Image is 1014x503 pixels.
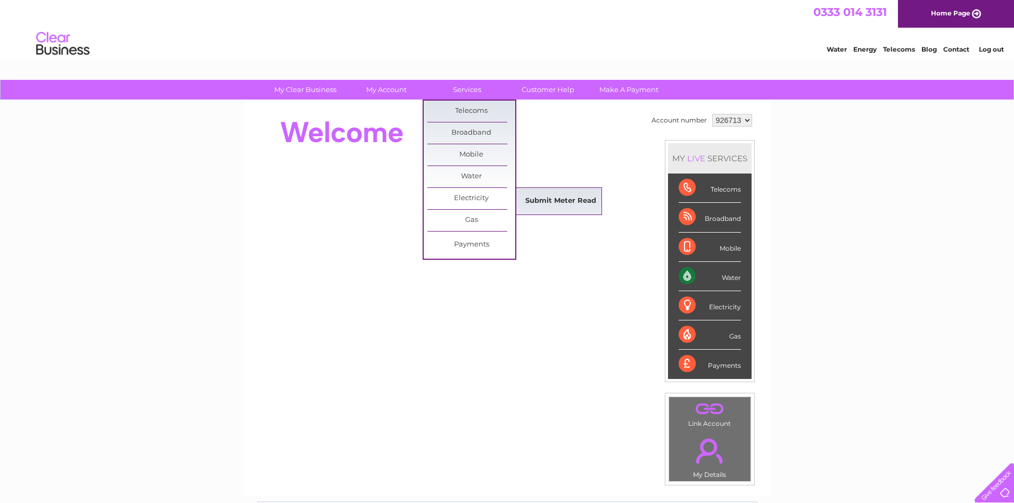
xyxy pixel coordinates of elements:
[427,210,515,231] a: Gas
[685,153,707,163] div: LIVE
[679,320,741,350] div: Gas
[649,111,710,129] td: Account number
[679,350,741,378] div: Payments
[679,203,741,232] div: Broadband
[517,191,605,212] a: Submit Meter Read
[427,101,515,122] a: Telecoms
[342,80,430,100] a: My Account
[427,234,515,255] a: Payments
[585,80,673,100] a: Make A Payment
[813,5,887,19] a: 0333 014 3131
[979,45,1004,53] a: Log out
[669,397,751,430] td: Link Account
[256,6,759,52] div: Clear Business is a trading name of Verastar Limited (registered in [GEOGRAPHIC_DATA] No. 3667643...
[827,45,847,53] a: Water
[853,45,877,53] a: Energy
[921,45,937,53] a: Blog
[943,45,969,53] a: Contact
[427,122,515,144] a: Broadband
[668,143,752,174] div: MY SERVICES
[679,233,741,262] div: Mobile
[672,400,748,418] a: .
[427,166,515,187] a: Water
[261,80,349,100] a: My Clear Business
[36,28,90,60] img: logo.png
[427,144,515,166] a: Mobile
[504,80,592,100] a: Customer Help
[679,174,741,203] div: Telecoms
[672,432,748,469] a: .
[423,80,511,100] a: Services
[669,430,751,482] td: My Details
[679,262,741,291] div: Water
[883,45,915,53] a: Telecoms
[679,291,741,320] div: Electricity
[427,188,515,209] a: Electricity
